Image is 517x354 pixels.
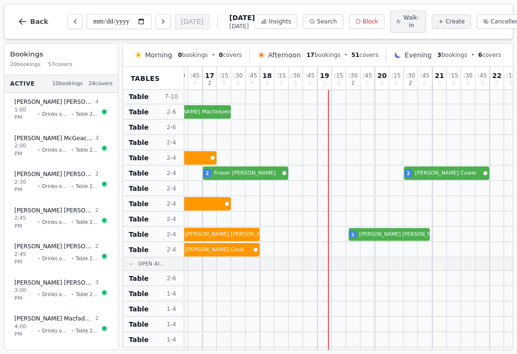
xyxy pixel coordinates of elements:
button: [PERSON_NAME] McGeachie32:00 PM•Drinks only•Table 205 [8,129,114,164]
span: • [471,51,474,59]
span: 2 [351,231,355,238]
span: : 30 [291,73,300,78]
span: Active [10,80,35,88]
span: Table [129,274,149,283]
span: Back [30,18,48,25]
span: 10 bookings [52,80,83,88]
span: Table 205 [76,327,99,334]
span: 57 covers [48,61,72,69]
span: 2 - 4 [160,231,183,238]
span: covers [219,51,242,59]
span: 0 [366,81,369,86]
span: Drinks only [42,291,69,298]
span: 2 - 6 [160,108,183,116]
span: Table [129,335,149,344]
span: 1 - 4 [160,321,183,328]
span: • [71,183,74,190]
span: 4 [95,98,99,106]
span: Table 213 [76,111,99,118]
span: 2 [351,81,354,86]
span: Table [129,107,149,117]
span: Table [129,184,149,193]
span: 0 [509,81,512,86]
span: Drinks only [42,146,69,154]
span: • [71,291,74,298]
span: : 45 [305,73,315,78]
span: 2 - 6 [160,123,183,131]
span: Table 214 [76,219,99,226]
span: 0 [495,81,498,86]
span: 20 bookings [10,61,41,69]
span: • [212,51,215,59]
span: 20 [377,72,386,79]
button: [PERSON_NAME] [PERSON_NAME]41:00 PM•Drinks only•Table 213 [8,93,114,127]
span: Open Ai... [138,260,165,267]
span: Table 205 [76,146,99,154]
span: 0 [193,81,196,86]
span: 2 - 4 [160,215,183,223]
span: 0 [178,52,182,58]
span: 0 [219,52,223,58]
span: : 15 [392,73,401,78]
span: 2 [407,170,410,177]
span: 0 [423,81,426,86]
span: 0 [381,81,383,86]
span: 2 [95,315,99,323]
button: Insights [255,14,297,29]
span: [PERSON_NAME] [PERSON_NAME] [14,243,93,250]
span: • [71,255,74,262]
span: 7 - 10 [160,93,183,100]
span: 2:30 PM [14,178,35,194]
button: [PERSON_NAME] [PERSON_NAME]22:30 PM•Drinks only•Table 209 [8,165,114,199]
span: bookings [306,51,340,59]
span: 2 - 4 [160,169,183,177]
span: covers [351,51,378,59]
span: 0 [280,81,282,86]
span: : 45 [363,73,372,78]
span: 1 - 4 [160,336,183,343]
span: • [37,111,40,118]
span: Drinks only [42,327,69,334]
span: 2:45 PM [14,214,35,230]
span: : 30 [463,73,472,78]
span: 3 [95,279,99,287]
span: • [37,219,40,226]
span: 4:00 PM [14,323,35,339]
span: Drinks only [42,183,69,190]
span: • [344,51,348,59]
span: Table [129,138,149,147]
span: covers [478,51,501,59]
span: [DATE] [229,22,255,30]
span: 2 [95,170,99,178]
span: [PERSON_NAME] McGeachie [14,134,93,142]
span: 2 [95,243,99,251]
span: 24 covers [89,80,112,88]
span: : 15 [277,73,286,78]
span: • [37,146,40,154]
button: [PERSON_NAME] [PERSON_NAME]22:45 PM•Drinks only•Table 214 [8,201,114,236]
span: Insights [269,18,291,25]
span: 18 [262,72,271,79]
span: [PERSON_NAME] [PERSON_NAME] [14,98,93,106]
span: [PERSON_NAME] Coull [185,246,252,254]
span: • [71,111,74,118]
span: 1 - 4 [160,290,183,298]
h3: Bookings [10,49,112,59]
span: Fraser [PERSON_NAME] [214,169,281,177]
span: : 45 [478,73,487,78]
span: 0 [452,81,455,86]
span: : 30 [348,73,358,78]
span: : 45 [420,73,429,78]
span: : 45 [248,73,257,78]
button: Next day [156,14,171,29]
span: 1:00 PM [14,106,35,122]
span: 0 [222,81,225,86]
span: Table [129,245,149,254]
span: 2 [206,170,209,177]
button: Previous day [67,14,83,29]
span: Table [129,320,149,329]
span: bookings [438,51,467,59]
span: : 15 [219,73,228,78]
span: 0 [323,81,326,86]
span: 0 [294,81,297,86]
